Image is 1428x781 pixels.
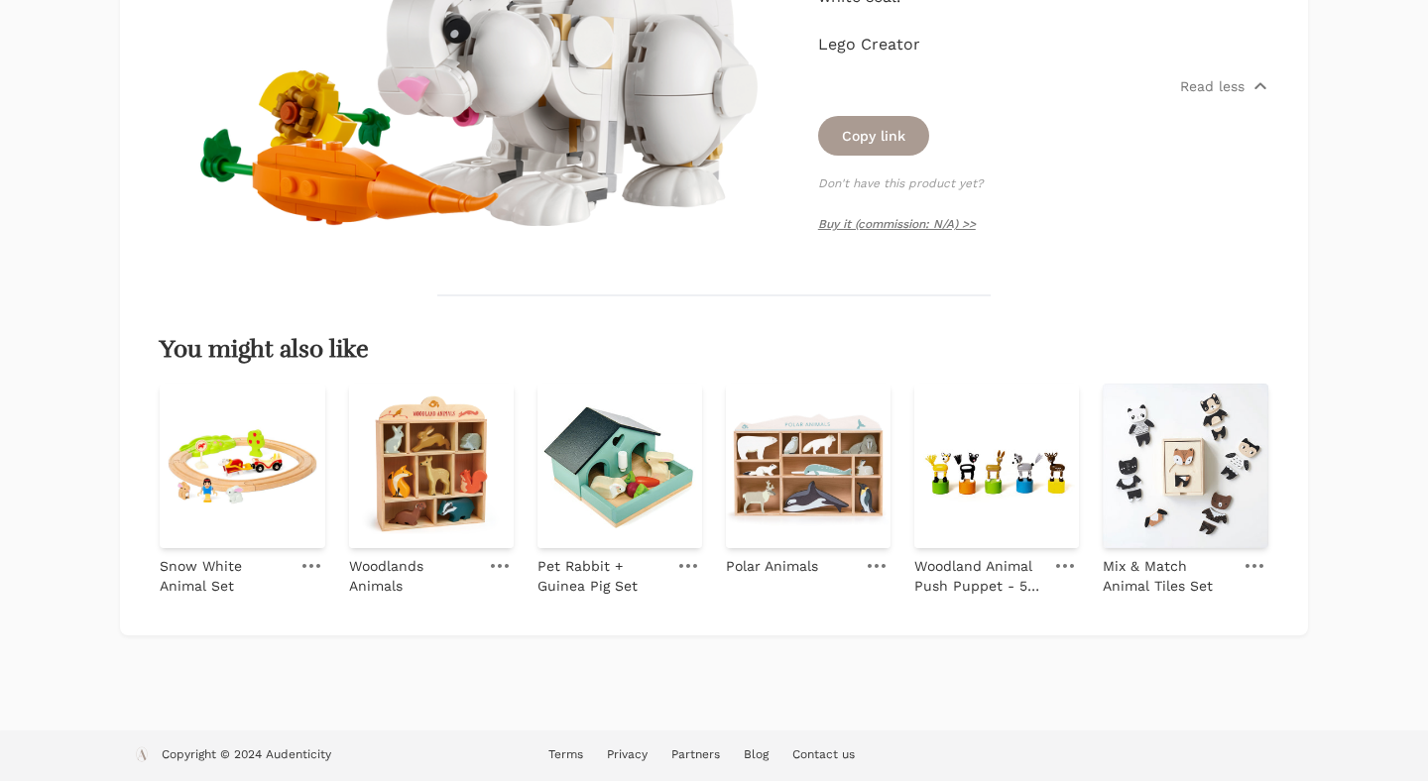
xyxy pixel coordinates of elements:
[160,336,369,364] h2: You might also like
[349,556,478,596] p: Woodlands Animals
[160,384,324,548] img: Snow White Animal Set
[1103,384,1267,548] img: Mix & Match Animal Tiles Set
[818,116,929,156] button: Copy link
[818,217,976,231] a: Buy it (commission: N/A) >>
[818,175,1268,191] p: Don't have this product yet?
[744,747,769,761] a: Blog
[537,384,702,548] img: Pet Rabbit + Guinea Pig Set
[914,548,1043,596] a: Woodland Animal Push Puppet - 5 Options
[160,556,289,596] p: Snow White Animal Set
[914,556,1043,596] p: Woodland Animal Push Puppet - 5 Options
[548,747,583,761] a: Terms
[792,747,855,761] a: Contact us
[537,548,666,596] a: Pet Rabbit + Guinea Pig Set
[349,548,478,596] a: Woodlands Animals
[349,384,514,548] img: Woodlands Animals
[1103,548,1232,596] a: Mix & Match Animal Tiles Set
[726,548,818,576] a: Polar Animals
[914,384,1079,548] img: Woodland Animal Push Puppet - 5 Options
[1103,556,1232,596] p: Mix & Match Animal Tiles Set
[726,384,891,548] img: Polar Animals
[671,747,720,761] a: Partners
[726,556,818,576] p: Polar Animals
[1180,76,1268,96] button: Read less
[160,548,289,596] a: Snow White Animal Set
[537,556,666,596] p: Pet Rabbit + Guinea Pig Set
[162,746,331,766] p: Copyright © 2024 Audenticity
[1180,76,1245,96] p: Read less
[607,747,648,761] a: Privacy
